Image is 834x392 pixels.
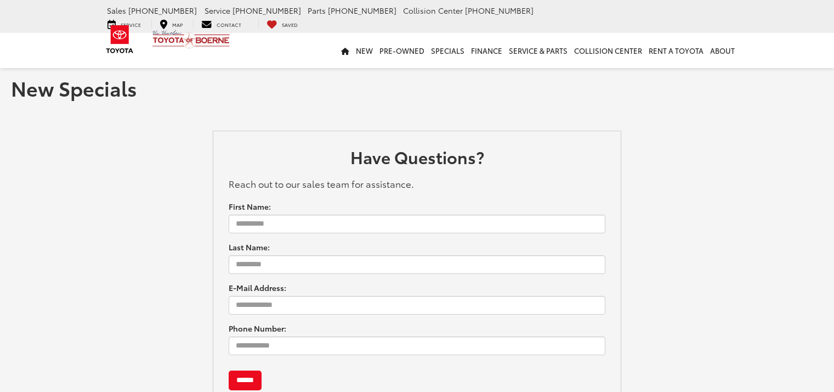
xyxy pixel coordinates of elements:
label: Phone Number: [229,323,286,334]
a: Pre-Owned [376,33,428,68]
a: Home [338,33,353,68]
a: New [353,33,376,68]
a: About [707,33,738,68]
a: Service [99,18,149,29]
p: Reach out to our sales team for assistance. [229,177,606,190]
span: Saved [282,21,298,28]
a: Finance [468,33,506,68]
span: [PHONE_NUMBER] [465,5,534,16]
label: Last Name: [229,242,270,253]
span: [PHONE_NUMBER] [232,5,301,16]
h2: Have Questions? [229,148,606,171]
img: Vic Vaughan Toyota of Boerne [152,30,230,49]
label: First Name: [229,201,271,212]
span: [PHONE_NUMBER] [328,5,396,16]
a: Specials [428,33,468,68]
a: Map [151,18,191,29]
h1: New Specials [11,77,823,99]
a: My Saved Vehicles [258,18,306,29]
span: Sales [107,5,126,16]
a: Collision Center [571,33,645,68]
span: Service [205,5,230,16]
a: Contact [193,18,249,29]
a: Service & Parts: Opens in a new tab [506,33,571,68]
span: Collision Center [403,5,463,16]
img: Toyota [99,21,140,57]
a: Rent a Toyota [645,33,707,68]
label: E-Mail Address: [229,282,286,293]
span: [PHONE_NUMBER] [128,5,197,16]
span: Parts [308,5,326,16]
